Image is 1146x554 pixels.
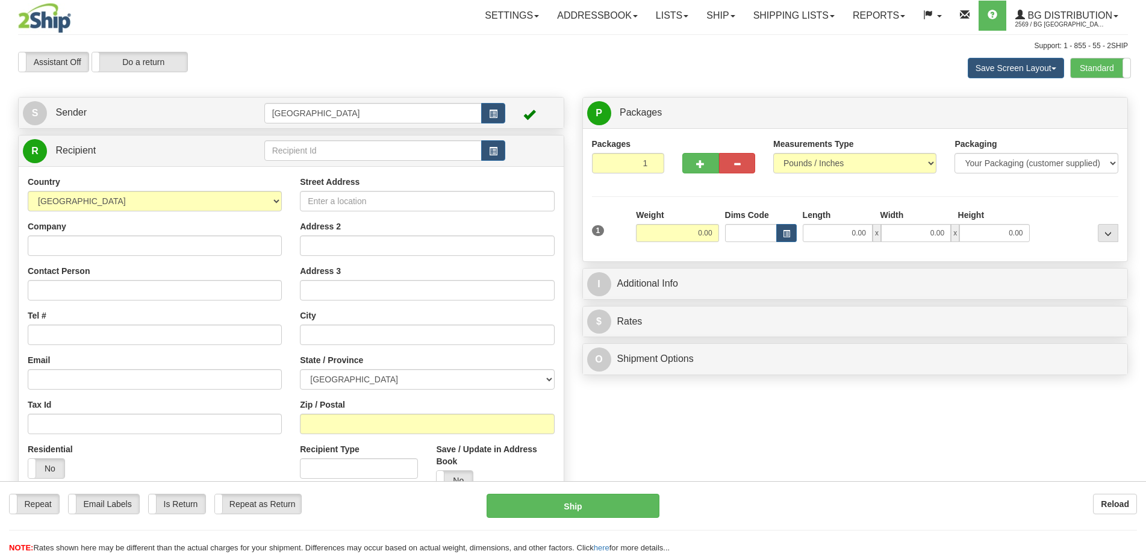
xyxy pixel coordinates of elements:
[587,101,1124,125] a: P Packages
[264,103,482,123] input: Sender Id
[620,107,662,117] span: Packages
[548,1,647,31] a: Addressbook
[300,220,341,232] label: Address 2
[954,138,997,150] label: Packaging
[744,1,844,31] a: Shipping lists
[1006,1,1127,31] a: BG Distribution 2569 / BG [GEOGRAPHIC_DATA] (PRINCIPAL)
[92,52,187,72] label: Do a return
[300,354,363,366] label: State / Province
[300,265,341,277] label: Address 3
[23,138,237,163] a: R Recipient
[803,209,831,221] label: Length
[28,265,90,277] label: Contact Person
[1098,224,1118,242] div: ...
[19,52,89,72] label: Assistant Off
[697,1,744,31] a: Ship
[437,471,473,490] label: No
[23,139,47,163] span: R
[587,272,1124,296] a: IAdditional Info
[844,1,914,31] a: Reports
[300,399,345,411] label: Zip / Postal
[587,272,611,296] span: I
[1093,494,1137,514] button: Reload
[55,145,96,155] span: Recipient
[28,220,66,232] label: Company
[476,1,548,31] a: Settings
[300,310,316,322] label: City
[149,494,205,514] label: Is Return
[587,101,611,125] span: P
[69,494,139,514] label: Email Labels
[1015,19,1106,31] span: 2569 / BG [GEOGRAPHIC_DATA] (PRINCIPAL)
[951,224,959,242] span: x
[436,443,554,467] label: Save / Update in Address Book
[28,176,60,188] label: Country
[300,191,554,211] input: Enter a location
[300,176,360,188] label: Street Address
[55,107,87,117] span: Sender
[773,138,854,150] label: Measurements Type
[636,209,664,221] label: Weight
[28,459,64,478] label: No
[1101,499,1129,509] b: Reload
[28,443,73,455] label: Residential
[592,225,605,236] span: 1
[968,58,1064,78] button: Save Screen Layout
[300,443,360,455] label: Recipient Type
[9,543,33,552] span: NOTE:
[28,399,51,411] label: Tax Id
[215,494,301,514] label: Repeat as Return
[592,138,631,150] label: Packages
[958,209,985,221] label: Height
[587,310,611,334] span: $
[28,354,50,366] label: Email
[1118,216,1145,338] iframe: chat widget
[587,310,1124,334] a: $Rates
[487,494,659,518] button: Ship
[594,543,609,552] a: here
[880,209,904,221] label: Width
[18,3,71,33] img: logo2569.jpg
[725,209,769,221] label: Dims Code
[873,224,881,242] span: x
[23,101,264,125] a: S Sender
[1071,58,1130,78] label: Standard
[23,101,47,125] span: S
[264,140,482,161] input: Recipient Id
[587,347,1124,372] a: OShipment Options
[1025,10,1112,20] span: BG Distribution
[18,41,1128,51] div: Support: 1 - 855 - 55 - 2SHIP
[10,494,59,514] label: Repeat
[587,347,611,372] span: O
[647,1,697,31] a: Lists
[28,310,46,322] label: Tel #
